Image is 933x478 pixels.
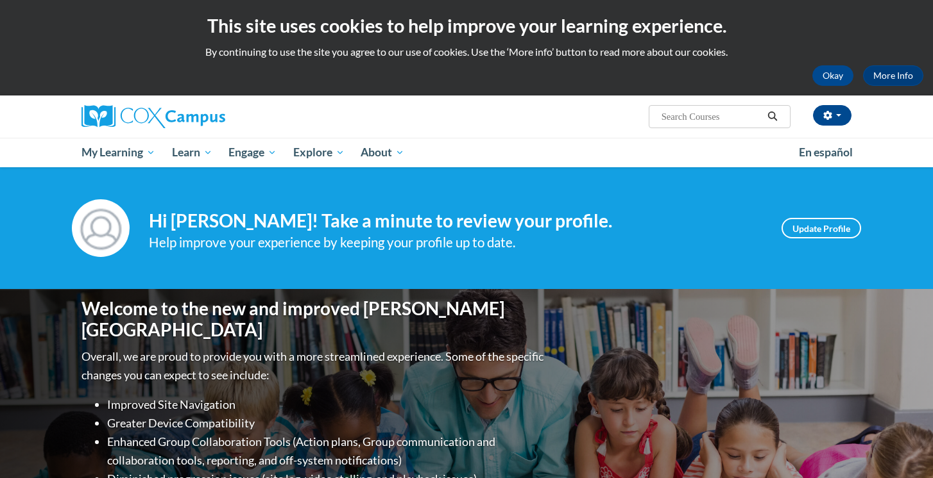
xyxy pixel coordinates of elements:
button: Account Settings [813,105,852,126]
a: Update Profile [782,218,861,238]
a: About [353,138,413,167]
h2: This site uses cookies to help improve your learning experience. [10,13,923,38]
div: Help improve your experience by keeping your profile up to date. [149,232,762,253]
a: More Info [863,65,923,86]
h4: Hi [PERSON_NAME]! Take a minute to review your profile. [149,210,762,232]
span: Explore [293,145,345,160]
span: About [361,145,404,160]
span: Learn [172,145,212,160]
li: Enhanced Group Collaboration Tools (Action plans, Group communication and collaboration tools, re... [107,433,547,470]
span: My Learning [81,145,155,160]
li: Greater Device Compatibility [107,414,547,433]
a: En español [791,139,861,166]
li: Improved Site Navigation [107,395,547,414]
h1: Welcome to the new and improved [PERSON_NAME][GEOGRAPHIC_DATA] [81,298,547,341]
a: Engage [220,138,285,167]
p: Overall, we are proud to provide you with a more streamlined experience. Some of the specific cha... [81,347,547,384]
span: Engage [228,145,277,160]
p: By continuing to use the site you agree to our use of cookies. Use the ‘More info’ button to read... [10,45,923,59]
a: Learn [164,138,221,167]
div: Main menu [62,138,871,167]
a: Cox Campus [81,105,325,128]
span: En español [799,145,853,159]
input: Search Courses [660,109,763,124]
img: Cox Campus [81,105,225,128]
img: Profile Image [72,199,130,257]
a: Explore [285,138,353,167]
button: Okay [812,65,853,86]
a: My Learning [73,138,164,167]
button: Search [763,109,782,124]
